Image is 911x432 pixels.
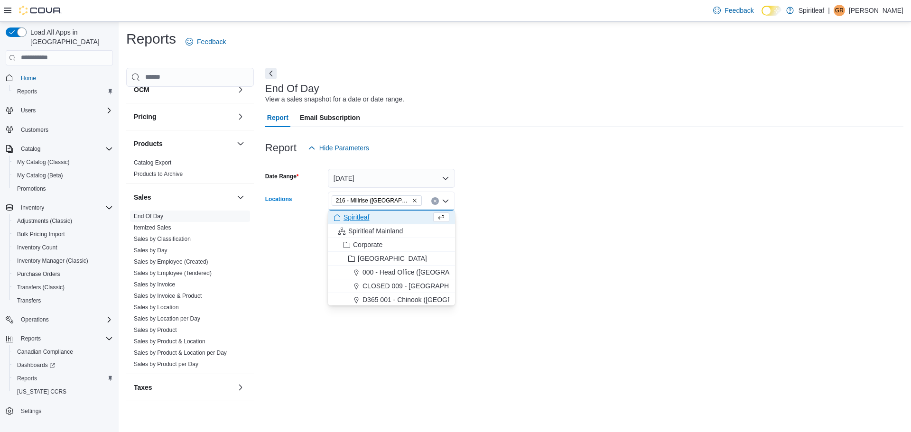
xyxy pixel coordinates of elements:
button: Home [2,71,117,85]
span: Customers [17,124,113,136]
span: Operations [21,316,49,323]
button: [GEOGRAPHIC_DATA] [328,252,455,266]
button: Pricing [134,112,233,121]
span: Inventory Count [13,242,113,253]
span: Reports [17,375,37,382]
h3: Taxes [134,383,152,392]
span: Inventory [21,204,44,211]
label: Date Range [265,173,299,180]
p: [PERSON_NAME] [849,5,903,16]
span: 216 - Millrise (Calgary) [332,195,422,206]
h3: Pricing [134,112,156,121]
span: Feedback [197,37,226,46]
button: Hide Parameters [304,138,373,157]
a: Sales by Product [134,327,177,333]
a: Sales by Employee (Tendered) [134,270,212,276]
button: Transfers [9,294,117,307]
h1: Reports [126,29,176,48]
button: Reports [9,85,117,98]
button: Close list of options [442,197,449,205]
a: My Catalog (Classic) [13,156,74,168]
span: Inventory Count [17,244,57,251]
a: Sales by Invoice & Product [134,293,202,299]
a: Sales by Day [134,247,167,254]
a: Transfers (Classic) [13,282,68,293]
button: Sales [235,192,246,203]
span: Inventory [17,202,113,213]
p: Spiritleaf [799,5,824,16]
button: Taxes [134,383,233,392]
a: My Catalog (Beta) [13,170,67,181]
button: Canadian Compliance [9,345,117,358]
button: Reports [2,332,117,345]
span: Reports [21,335,41,342]
a: Inventory Manager (Classic) [13,255,92,267]
p: | [828,5,830,16]
span: Sales by Product per Day [134,360,198,368]
span: [GEOGRAPHIC_DATA] [358,254,427,263]
button: Settings [2,404,117,418]
a: Sales by Location [134,304,179,311]
span: Users [17,105,113,116]
button: Reports [9,372,117,385]
a: Adjustments (Classic) [13,215,76,227]
button: Inventory Manager (Classic) [9,254,117,267]
span: My Catalog (Classic) [17,158,70,166]
span: Spiritleaf [344,212,369,222]
span: Hide Parameters [319,143,369,153]
a: Inventory Count [13,242,61,253]
button: Promotions [9,182,117,195]
div: Gavin R [834,5,845,16]
span: Dashboards [13,359,113,371]
a: [US_STATE] CCRS [13,386,70,397]
span: Adjustments (Classic) [17,217,72,225]
span: Canadian Compliance [17,348,73,356]
span: Catalog [21,145,40,153]
button: Sales [134,193,233,202]
span: Spiritleaf Mainland [348,226,403,236]
a: Dashboards [13,359,59,371]
button: Bulk Pricing Import [9,228,117,241]
span: Sales by Invoice & Product [134,292,202,300]
span: End Of Day [134,212,163,220]
span: Operations [17,314,113,325]
span: Sales by Product & Location [134,338,205,345]
span: 216 - Millrise ([GEOGRAPHIC_DATA]) [336,196,410,205]
span: Itemized Sales [134,224,171,231]
span: Transfers [13,295,113,306]
a: Sales by Product per Day [134,361,198,368]
a: Feedback [709,1,757,20]
span: Products to Archive [134,170,183,178]
a: Bulk Pricing Import [13,229,69,240]
span: Users [21,107,36,114]
span: Sales by Employee (Tendered) [134,269,212,277]
span: Dashboards [17,361,55,369]
span: Home [17,72,113,84]
a: Canadian Compliance [13,346,77,358]
button: Spiritleaf Mainland [328,224,455,238]
a: Transfers [13,295,45,306]
button: Purchase Orders [9,267,117,281]
button: [DATE] [328,169,455,188]
span: Inventory Manager (Classic) [13,255,113,267]
span: Home [21,74,36,82]
span: Reports [13,373,113,384]
a: Sales by Classification [134,236,191,242]
button: Inventory [17,202,48,213]
span: Customers [21,126,48,134]
button: Users [2,104,117,117]
button: Inventory [2,201,117,214]
span: My Catalog (Classic) [13,156,113,168]
div: View a sales snapshot for a date or date range. [265,94,404,104]
h3: OCM [134,85,149,94]
button: [US_STATE] CCRS [9,385,117,398]
span: Washington CCRS [13,386,113,397]
span: Settings [21,407,41,415]
button: Products [134,139,233,148]
span: Report [267,108,288,127]
span: 000 - Head Office ([GEOGRAPHIC_DATA]) [363,267,490,277]
span: Bulk Pricing Import [13,229,113,240]
span: Catalog Export [134,159,171,166]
